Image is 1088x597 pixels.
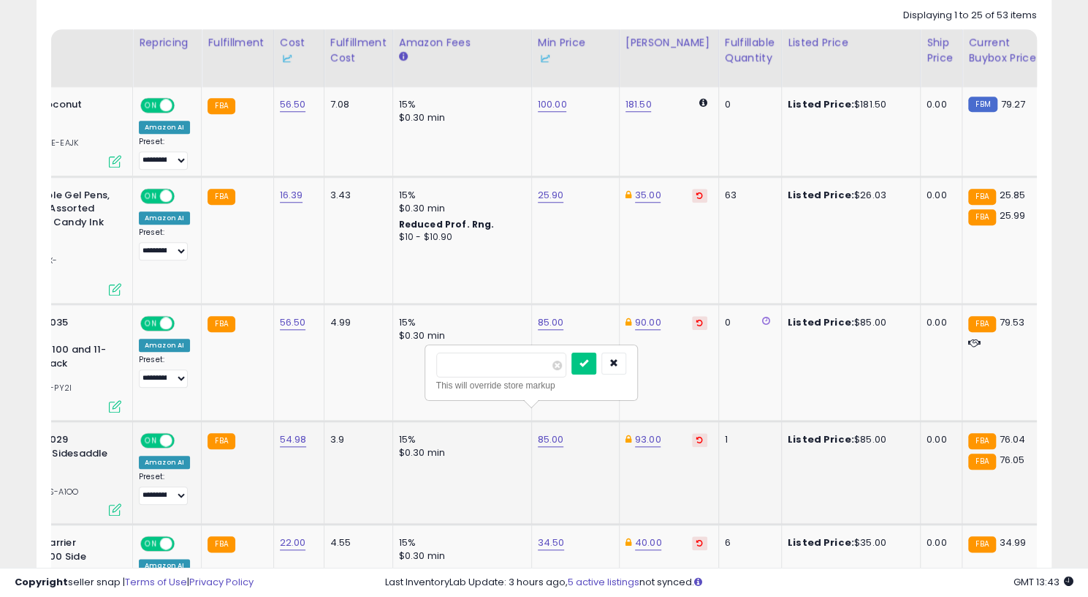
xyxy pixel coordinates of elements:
[788,35,914,50] div: Listed Price
[788,316,909,329] div: $85.00
[1000,432,1026,446] span: 76.04
[280,315,306,330] a: 56.50
[208,316,235,332] small: FBA
[968,35,1043,66] div: Current Buybox Price
[1000,315,1025,329] span: 79.53
[968,97,997,112] small: FBM
[968,536,995,552] small: FBA
[139,472,190,505] div: Preset:
[142,318,160,330] span: ON
[788,536,909,549] div: $35.00
[142,538,160,550] span: ON
[399,329,520,342] div: $0.30 min
[399,35,525,50] div: Amazon Fees
[725,433,770,446] div: 1
[172,538,196,550] span: OFF
[399,189,520,202] div: 15%
[436,378,626,393] div: This will override store markup
[1000,453,1025,467] span: 76.05
[625,97,652,112] a: 181.50
[399,316,520,329] div: 15%
[142,99,160,112] span: ON
[538,50,613,66] div: Some or all of the values in this column are provided from Inventory Lab.
[1013,575,1073,589] span: 2025-09-8 13:43 GMT
[725,316,770,329] div: 0
[330,189,381,202] div: 3.43
[399,433,520,446] div: 15%
[1000,209,1026,222] span: 25.99
[172,318,196,330] span: OFF
[788,98,909,111] div: $181.50
[139,211,190,225] div: Amazon AI
[538,536,565,550] a: 34.50
[968,316,995,332] small: FBA
[208,433,235,449] small: FBA
[280,432,307,447] a: 54.98
[399,231,520,244] div: $10 - $10.90
[538,188,564,203] a: 25.90
[142,189,160,202] span: ON
[788,188,854,202] b: Listed Price:
[788,189,909,202] div: $26.03
[696,539,703,547] i: Revert to store-level Dynamic Max Price
[788,315,854,329] b: Listed Price:
[125,575,187,589] a: Terms of Use
[139,456,190,469] div: Amazon AI
[139,137,190,170] div: Preset:
[927,189,951,202] div: 0.00
[399,202,520,215] div: $0.30 min
[280,97,306,112] a: 56.50
[725,35,775,66] div: Fulfillable Quantity
[208,189,235,205] small: FBA
[208,98,235,114] small: FBA
[788,433,909,446] div: $85.00
[538,51,552,66] img: InventoryLab Logo
[142,435,160,447] span: ON
[968,209,995,225] small: FBA
[568,575,639,589] a: 5 active listings
[538,35,613,66] div: Min Price
[725,98,770,111] div: 0
[635,315,661,330] a: 90.00
[399,218,495,230] b: Reduced Prof. Rng.
[172,99,196,112] span: OFF
[208,35,267,50] div: Fulfillment
[139,35,195,50] div: Repricing
[635,432,661,447] a: 93.00
[330,316,381,329] div: 4.99
[399,98,520,111] div: 15%
[725,536,770,549] div: 6
[927,433,951,446] div: 0.00
[927,316,951,329] div: 0.00
[399,111,520,124] div: $0.30 min
[399,536,520,549] div: 15%
[399,549,520,563] div: $0.30 min
[903,9,1037,23] div: Displaying 1 to 25 of 53 items
[139,228,190,260] div: Preset:
[1000,188,1026,202] span: 25.85
[280,188,303,203] a: 16.39
[968,454,995,470] small: FBA
[968,189,995,205] small: FBA
[280,50,318,66] div: Some or all of the values in this column are provided from Inventory Lab.
[788,432,854,446] b: Listed Price:
[189,575,254,589] a: Privacy Policy
[139,355,190,388] div: Preset:
[927,536,951,549] div: 0.00
[1001,97,1026,111] span: 79.27
[172,189,196,202] span: OFF
[208,536,235,552] small: FBA
[172,435,196,447] span: OFF
[788,536,854,549] b: Listed Price:
[635,188,661,203] a: 35.00
[280,536,306,550] a: 22.00
[968,433,995,449] small: FBA
[280,51,294,66] img: InventoryLab Logo
[280,35,318,66] div: Cost
[330,35,387,66] div: Fulfillment Cost
[1000,536,1027,549] span: 34.99
[139,121,190,134] div: Amazon AI
[538,97,567,112] a: 100.00
[625,35,712,50] div: [PERSON_NAME]
[538,432,564,447] a: 85.00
